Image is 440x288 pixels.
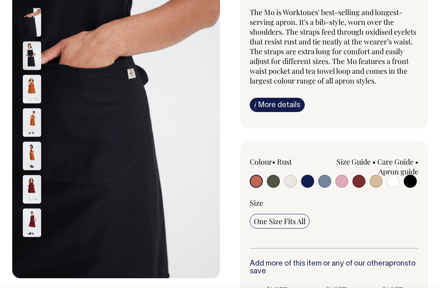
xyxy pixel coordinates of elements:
[372,157,376,167] span: •
[415,157,418,167] span: •
[250,198,418,208] div: Size
[23,209,41,237] img: burgundy
[378,167,418,176] a: Apron guide
[250,214,310,229] input: One Size Fits All
[250,157,317,167] div: Colour
[23,42,41,70] img: black
[250,7,416,86] span: The Mo is Worktones' best-selling and longest-serving apron. It's a bib-style, worn over the shou...
[277,157,292,167] label: Rust
[23,108,41,137] img: rust
[23,142,41,170] img: rust
[250,260,418,276] h6: Add more of this item or any of our other to save
[385,260,408,267] a: aprons
[23,75,41,103] img: rust
[23,8,41,37] img: black
[23,175,41,204] img: burgundy
[250,98,305,112] a: iMore details
[26,240,38,258] button: Next
[377,157,414,167] a: Care Guide
[254,100,256,109] span: i
[337,157,371,167] a: Size Guide
[254,216,306,226] span: One Size Fits All
[272,157,275,167] span: •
